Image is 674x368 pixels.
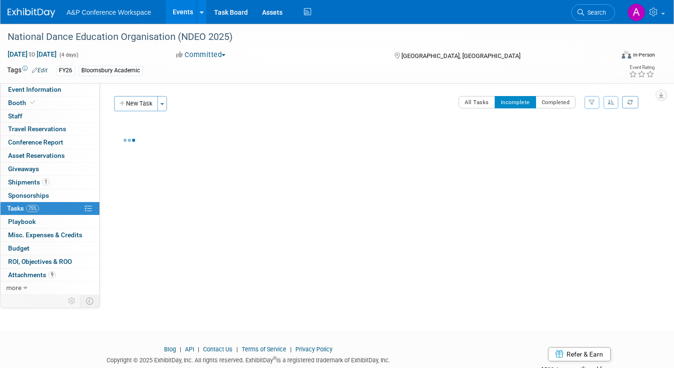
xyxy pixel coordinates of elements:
span: | [288,346,294,353]
div: Event Rating [629,65,654,70]
span: Event Information [8,86,61,93]
a: Search [571,4,615,21]
img: loading... [124,139,135,142]
a: more [0,281,99,294]
a: Asset Reservations [0,149,99,162]
span: Tasks [7,204,39,212]
img: Amanda Oney [627,3,645,21]
sup: ® [273,356,276,361]
a: Privacy Policy [295,346,332,353]
a: Conference Report [0,136,99,149]
span: Playbook [8,218,36,225]
span: Attachments [8,271,56,279]
div: FY26 [56,66,75,76]
span: | [234,346,240,353]
a: Edit [32,67,48,74]
span: [GEOGRAPHIC_DATA], [GEOGRAPHIC_DATA] [401,52,520,59]
span: more [6,284,21,291]
button: Committed [173,50,229,60]
img: ExhibitDay [8,8,55,18]
i: Booth reservation complete [30,100,35,105]
a: Playbook [0,215,99,228]
button: Incomplete [495,96,536,108]
a: Refresh [622,96,638,108]
span: Search [584,9,606,16]
a: Travel Reservations [0,123,99,136]
a: Booth [0,97,99,109]
td: Personalize Event Tab Strip [64,295,80,307]
span: Booth [8,99,37,107]
span: A&P Conference Workspace [67,9,151,16]
a: ROI, Objectives & ROO [0,255,99,268]
a: Blog [164,346,176,353]
div: Bloomsbury Academic [78,66,143,76]
span: Sponsorships [8,192,49,199]
span: 75% [26,205,39,212]
span: | [177,346,184,353]
span: to [28,50,37,58]
a: Contact Us [203,346,233,353]
a: Terms of Service [242,346,286,353]
span: Conference Report [8,138,63,146]
img: Format-Inperson.png [622,51,631,58]
button: All Tasks [459,96,495,108]
a: Sponsorships [0,189,99,202]
a: Attachments9 [0,269,99,281]
span: Shipments [8,178,49,186]
span: (4 days) [59,52,78,58]
a: Event Information [0,83,99,96]
button: Completed [536,96,576,108]
span: [DATE] [DATE] [7,50,57,58]
div: In-Person [633,51,655,58]
span: Travel Reservations [8,125,66,133]
div: Copyright © 2025 ExhibitDay, Inc. All rights reserved. ExhibitDay is a registered trademark of Ex... [7,354,489,365]
span: Misc. Expenses & Credits [8,231,82,239]
td: Toggle Event Tabs [80,295,100,307]
a: Misc. Expenses & Credits [0,229,99,242]
a: Budget [0,242,99,255]
div: Event Format [559,49,655,64]
span: | [195,346,202,353]
a: Shipments1 [0,176,99,189]
a: Staff [0,110,99,123]
span: ROI, Objectives & ROO [8,258,72,265]
a: Tasks75% [0,202,99,215]
span: Giveaways [8,165,39,173]
span: Asset Reservations [8,152,65,159]
span: Budget [8,244,29,252]
button: New Task [114,96,158,111]
a: Refer & Earn [548,347,611,361]
a: Giveaways [0,163,99,175]
td: Tags [7,65,48,76]
span: 9 [49,271,56,278]
span: Staff [8,112,22,120]
span: 1 [42,178,49,185]
div: National Dance Education Organisation (NDEO 2025) [4,29,600,46]
a: API [185,346,194,353]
